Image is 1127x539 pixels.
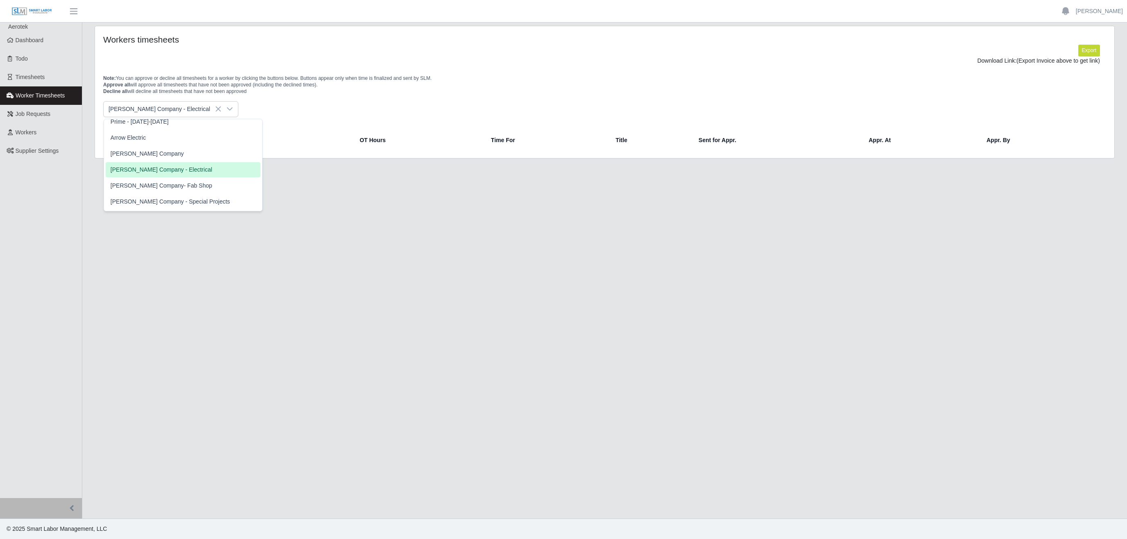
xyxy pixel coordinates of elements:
th: Title [609,130,692,150]
span: Worker Timesheets [16,92,65,99]
li: Lee Company - Electrical [106,162,260,177]
li: Prime - Saturday-Friday [106,114,260,129]
span: [PERSON_NAME] Company - Special Projects [111,197,230,206]
button: Export [1078,45,1100,56]
span: Workers [16,129,37,136]
th: Time For [484,130,609,150]
th: Sent for Appr. [692,130,862,150]
li: Lee Company- Fab Shop [106,178,260,193]
span: [PERSON_NAME] Company - Electrical [111,165,212,174]
li: Lee Company [106,146,260,161]
span: Note: [103,75,116,81]
span: (Export Invoice above to get link) [1016,57,1100,64]
span: © 2025 Smart Labor Management, LLC [7,525,107,532]
span: Aerotek [8,23,28,30]
th: Reg Hours [212,130,353,150]
th: Appr. By [980,130,1103,150]
th: Appr. At [862,130,980,150]
span: [PERSON_NAME] Company [111,149,184,158]
span: Job Requests [16,111,51,117]
span: Decline all [103,88,127,94]
a: [PERSON_NAME] [1076,7,1123,16]
h4: Workers timesheets [103,34,514,45]
span: Todo [16,55,28,62]
li: Lee Company - Special Projects [106,194,260,209]
img: SLM Logo [11,7,52,16]
span: [PERSON_NAME] Company- Fab Shop [111,181,212,190]
span: Arrow Electric [111,134,146,142]
span: Approve all [103,82,130,88]
span: Prime - [DATE]-[DATE] [111,118,169,126]
span: Timesheets [16,74,45,80]
div: Download Link: [109,57,1100,65]
li: Arrow Electric [106,130,260,145]
span: Dashboard [16,37,44,43]
span: Lee Company - Electrical [104,102,222,117]
p: You can approve or decline all timesheets for a worker by clicking the buttons below. Buttons app... [103,75,1106,95]
span: Supplier Settings [16,147,59,154]
th: OT Hours [353,130,484,150]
